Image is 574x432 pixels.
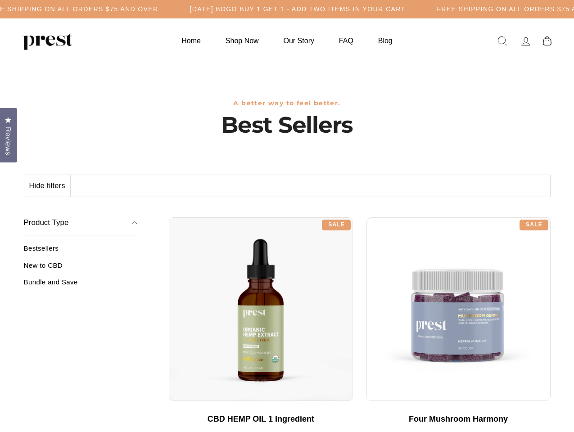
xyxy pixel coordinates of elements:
[520,220,548,230] div: Sale
[24,261,138,276] a: New to CBD
[2,127,14,155] span: Reviews
[24,244,138,259] a: Bestsellers
[272,32,325,49] a: Our Story
[190,5,406,13] h5: [DATE] BOGO BUY 1 GET 1 - ADD TWO ITEMS IN YOUR CART
[178,414,344,424] div: CBD HEMP OIL 1 Ingredient
[24,278,138,293] a: Bundle and Save
[170,32,212,49] a: Home
[375,414,542,424] div: Four Mushroom Harmony
[24,112,551,139] h1: Best Sellers
[322,220,351,230] div: Sale
[24,211,138,236] button: Product Type
[214,32,270,49] a: Shop Now
[23,32,72,50] img: PREST ORGANICS
[170,32,403,49] ul: Primary
[367,32,404,49] a: Blog
[24,175,71,197] button: Hide filters
[24,99,551,107] h3: A better way to feel better.
[328,32,365,49] a: FAQ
